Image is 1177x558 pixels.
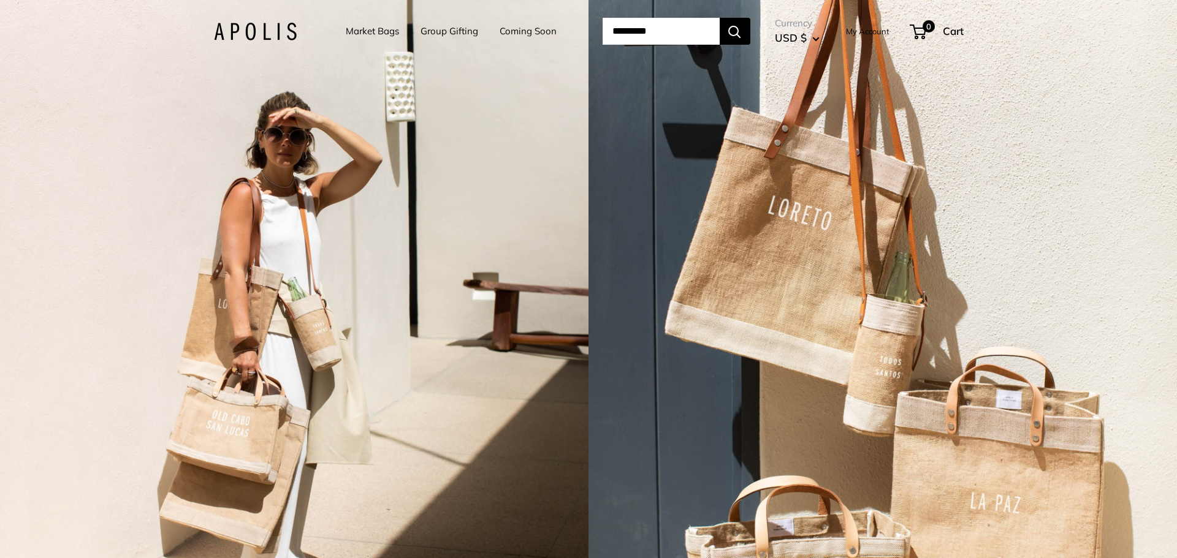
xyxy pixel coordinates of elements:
[214,23,297,40] img: Apolis
[346,23,399,40] a: Market Bags
[775,28,820,48] button: USD $
[775,31,807,44] span: USD $
[603,18,720,45] input: Search...
[943,25,964,37] span: Cart
[911,21,964,41] a: 0 Cart
[720,18,750,45] button: Search
[500,23,557,40] a: Coming Soon
[421,23,478,40] a: Group Gifting
[846,24,889,39] a: My Account
[775,15,820,32] span: Currency
[922,20,934,32] span: 0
